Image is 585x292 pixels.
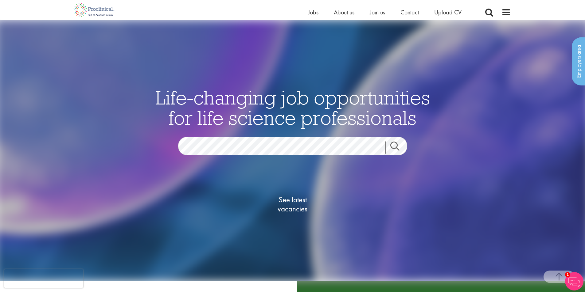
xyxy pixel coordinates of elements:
a: About us [334,8,354,16]
a: Join us [370,8,385,16]
a: See latestvacancies [262,171,323,238]
a: Jobs [308,8,318,16]
a: Upload CV [434,8,462,16]
span: 1 [565,272,570,277]
img: Chatbot [565,272,583,290]
iframe: reCAPTCHA [4,269,83,288]
span: See latest vacancies [262,195,323,214]
a: Contact [400,8,419,16]
a: Job search submit button [385,142,412,154]
span: Life-changing job opportunities for life science professionals [155,85,430,130]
